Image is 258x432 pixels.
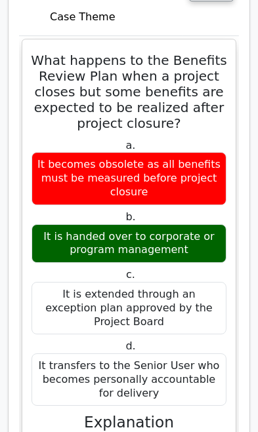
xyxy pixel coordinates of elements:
h5: What happens to the Benefits Review Plan when a project closes but some benefits are expected to ... [30,52,228,131]
span: a. [126,139,136,151]
h3: Explanation [39,414,219,432]
div: It transfers to the Senior User who becomes personally accountable for delivery [32,353,226,406]
div: It is extended through an exception plan approved by the Project Board [32,282,226,334]
span: d. [125,340,135,352]
div: It becomes obsolete as all benefits must be measured before project closure [32,152,226,205]
span: c. [126,268,135,281]
span: b. [125,210,135,223]
div: It is handed over to corporate or program management [32,224,226,264]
